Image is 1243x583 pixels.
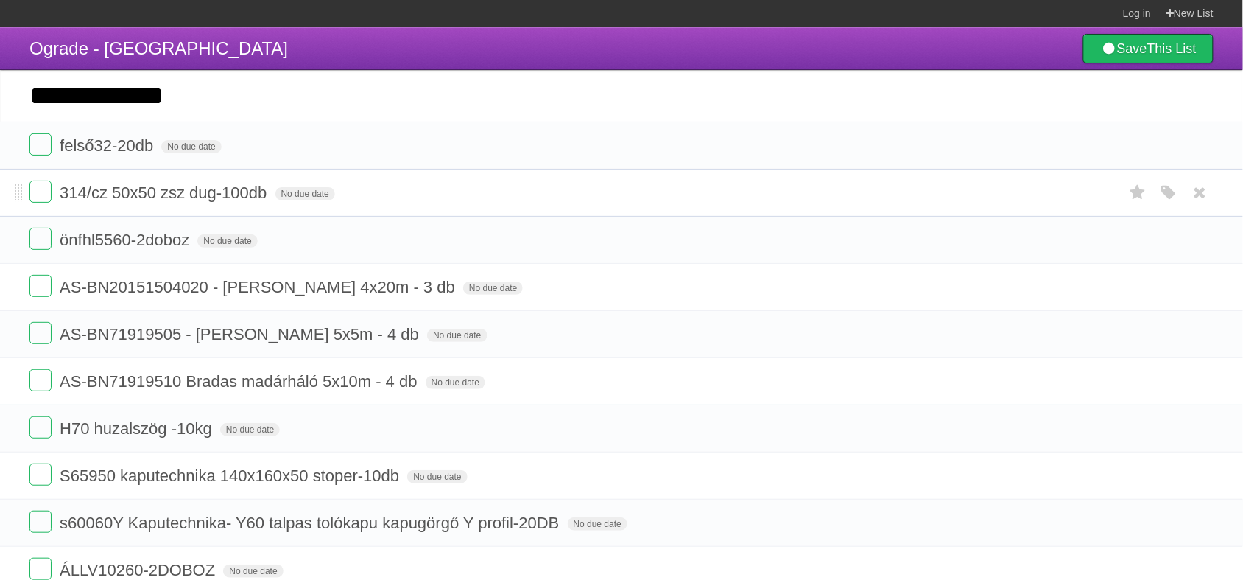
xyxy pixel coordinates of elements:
[426,376,485,389] span: No due date
[60,184,270,202] span: 314/cz 50x50 zsz dug-100db
[275,187,335,200] span: No due date
[161,140,221,153] span: No due date
[60,278,459,296] span: AS-BN20151504020 - [PERSON_NAME] 4x20m - 3 db
[29,511,52,533] label: Done
[568,517,627,531] span: No due date
[29,228,52,250] label: Done
[29,369,52,391] label: Done
[1124,181,1152,205] label: Star task
[60,231,193,249] span: önfhl5560-2doboz
[60,561,219,579] span: ÁLLV10260-2DOBOZ
[1083,34,1214,63] a: SaveThis List
[427,329,487,342] span: No due date
[29,558,52,580] label: Done
[60,325,423,343] span: AS-BN71919505 - [PERSON_NAME] 5x5m - 4 db
[60,467,403,485] span: S65950 kaputechnika 140x160x50 stoper-10db
[29,322,52,344] label: Done
[60,419,216,438] span: H70 huzalszög -10kg
[60,372,421,391] span: AS-BN71919510 Bradas madárháló 5x10m - 4 db
[197,234,257,248] span: No due date
[29,464,52,486] label: Done
[463,282,523,295] span: No due date
[29,181,52,203] label: Done
[60,136,157,155] span: felső32-20db
[29,133,52,156] label: Done
[29,38,288,58] span: Ograde - [GEOGRAPHIC_DATA]
[29,416,52,439] label: Done
[1147,41,1197,56] b: This List
[220,423,280,436] span: No due date
[29,275,52,297] label: Done
[60,514,563,532] span: s60060Y Kaputechnika- Y60 talpas tolókapu kapugörgő Y profil-20DB
[407,470,467,483] span: No due date
[223,565,283,578] span: No due date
